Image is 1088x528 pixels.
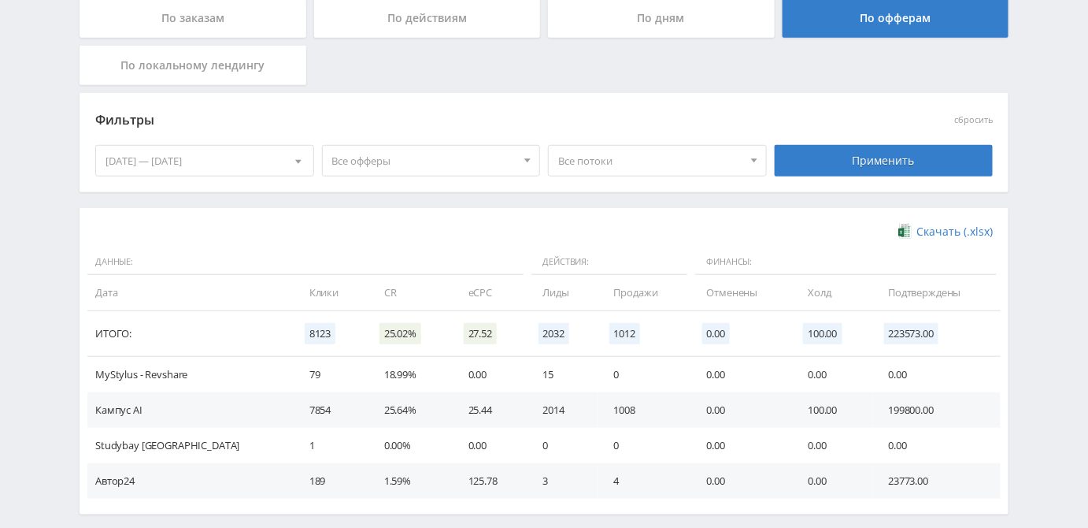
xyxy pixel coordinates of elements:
td: 25.44 [453,392,527,428]
td: 199800.00 [873,392,1001,428]
td: 0.00% [368,428,453,463]
td: 0.00 [453,428,527,463]
td: Продажи [598,275,691,310]
td: eCPC [453,275,527,310]
td: Лиды [527,275,598,310]
td: 0.00 [691,463,793,499]
td: 1008 [598,392,691,428]
td: Клики [294,275,368,310]
td: 0.00 [691,357,793,392]
td: 2014 [527,392,598,428]
td: 0.00 [792,357,872,392]
span: 2032 [538,323,569,344]
td: 1 [294,428,368,463]
span: 100.00 [803,323,842,344]
span: Все офферы [332,146,516,176]
td: 4 [598,463,691,499]
td: 18.99% [368,357,453,392]
td: Studybay [GEOGRAPHIC_DATA] [87,428,294,463]
td: 0.00 [691,428,793,463]
td: 0.00 [691,392,793,428]
td: 1.59% [368,463,453,499]
td: 0 [598,428,691,463]
span: 8123 [305,323,335,344]
td: Кампус AI [87,392,294,428]
td: Дата [87,275,294,310]
span: Скачать (.xlsx) [916,225,993,238]
span: Данные: [87,249,524,276]
td: Итого: [87,311,294,357]
td: 79 [294,357,368,392]
span: 0.00 [702,323,730,344]
td: 0.00 [873,428,1001,463]
td: 125.78 [453,463,527,499]
td: 0 [527,428,598,463]
td: 0 [598,357,691,392]
div: По локальному лендингу [80,46,306,85]
span: Все потоки [558,146,742,176]
td: 0.00 [792,463,872,499]
td: 7854 [294,392,368,428]
td: 25.64% [368,392,453,428]
td: 189 [294,463,368,499]
div: Применить [775,145,994,177]
span: 1012 [609,323,640,344]
td: 0.00 [453,357,527,392]
td: Холд [792,275,872,310]
td: CR [368,275,453,310]
td: 0.00 [873,357,1001,392]
td: MyStylus - Revshare [87,357,294,392]
td: 3 [527,463,598,499]
td: 15 [527,357,598,392]
span: Финансы: [695,249,997,276]
td: 0.00 [792,428,872,463]
span: 25.02% [379,323,421,344]
td: Отменены [691,275,793,310]
td: 100.00 [792,392,872,428]
td: Подтверждены [873,275,1001,310]
td: 23773.00 [873,463,1001,499]
a: Скачать (.xlsx) [898,224,993,240]
span: 223573.00 [884,323,939,344]
div: [DATE] — [DATE] [96,146,313,176]
span: Действия: [531,249,687,276]
div: Фильтры [95,109,767,132]
button: сбросить [954,115,993,125]
img: xlsx [898,223,912,239]
td: Автор24 [87,463,294,499]
span: 27.52 [464,323,497,344]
